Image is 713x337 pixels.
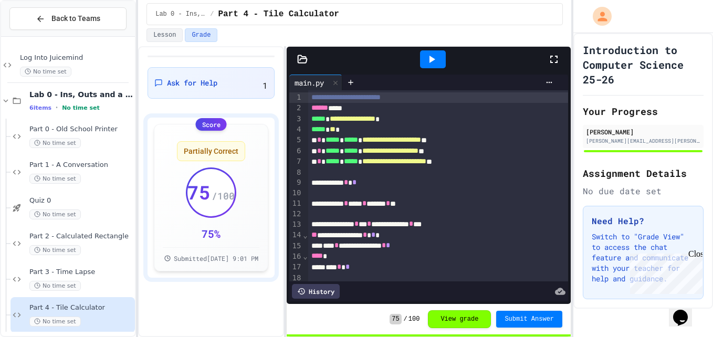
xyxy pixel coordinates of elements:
[289,77,329,88] div: main.py
[302,252,308,260] span: Fold line
[626,249,702,294] iframe: chat widget
[289,92,302,103] div: 1
[289,103,302,113] div: 2
[289,241,302,251] div: 15
[302,231,308,239] span: Fold line
[289,273,302,283] div: 18
[592,215,695,227] h3: Need Help?
[289,251,302,262] div: 16
[29,104,51,111] span: 6 items
[289,146,302,156] div: 6
[289,167,302,178] div: 8
[583,166,704,181] h2: Assignment Details
[29,125,133,134] span: Part 0 - Old School Printer
[4,4,72,67] div: Chat with us now!Close
[185,28,217,42] button: Grade
[29,232,133,241] span: Part 2 - Calculated Rectangle
[218,8,339,20] span: Part 4 - Tile Calculator
[29,209,81,219] span: No time set
[56,103,58,112] span: •
[582,4,614,28] div: My Account
[292,284,340,299] div: History
[586,127,700,136] div: [PERSON_NAME]
[9,7,127,30] button: Back to Teams
[29,174,81,184] span: No time set
[20,54,133,62] span: Log Into Juicemind
[263,80,268,91] span: 1
[196,118,227,131] div: Score
[496,311,562,328] button: Submit Answer
[29,161,133,170] span: Part 1 - A Conversation
[29,245,81,255] span: No time set
[29,268,133,277] span: Part 3 - Time Lapse
[29,317,81,327] span: No time set
[184,146,238,156] span: Partially Correct
[29,138,81,148] span: No time set
[167,78,217,88] span: Ask for Help
[289,156,302,167] div: 7
[212,188,235,203] span: / 100
[586,137,700,145] div: [PERSON_NAME][EMAIL_ADDRESS][PERSON_NAME][DOMAIN_NAME]
[20,67,71,77] span: No time set
[408,315,420,323] span: 100
[146,28,183,42] button: Lesson
[29,281,81,291] span: No time set
[187,182,211,203] span: 75
[210,10,214,18] span: /
[583,104,704,119] h2: Your Progress
[428,310,491,328] button: View grade
[505,315,554,323] span: Submit Answer
[289,198,302,209] div: 11
[583,43,704,87] h1: Introduction to Computer Science 25-26
[155,10,206,18] span: Lab 0 - Ins, Outs and a Little Math
[289,262,302,272] div: 17
[404,315,407,323] span: /
[289,219,302,230] div: 13
[289,230,302,240] div: 14
[592,231,695,284] p: Switch to "Grade View" to access the chat feature and communicate with your teacher for help and ...
[289,114,302,124] div: 3
[202,226,221,241] div: 75 %
[583,185,704,197] div: No due date set
[669,295,702,327] iframe: chat widget
[390,314,401,324] span: 75
[289,75,342,90] div: main.py
[289,124,302,135] div: 4
[289,177,302,188] div: 9
[289,135,302,145] div: 5
[174,254,258,262] span: Submitted [DATE] 9:01 PM
[51,13,100,24] span: Back to Teams
[289,209,302,219] div: 12
[289,188,302,198] div: 10
[29,90,133,99] span: Lab 0 - Ins, Outs and a Little Math
[62,104,100,111] span: No time set
[29,303,133,312] span: Part 4 - Tile Calculator
[29,196,133,205] span: Quiz 0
